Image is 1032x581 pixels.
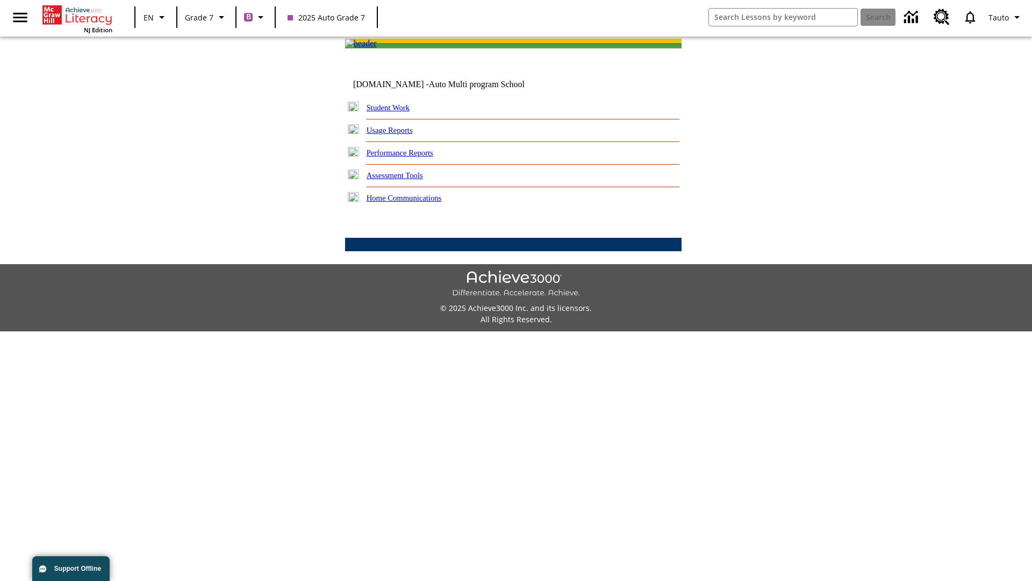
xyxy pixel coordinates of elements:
a: Home Communications [367,194,442,202]
img: plus.gif [348,124,359,134]
button: Support Offline [32,556,110,581]
button: Language: EN, Select a language [139,8,173,27]
input: search field [709,9,857,26]
img: header [345,39,377,48]
a: Resource Center, Will open in new tab [927,3,956,32]
span: B [246,10,251,24]
button: Open side menu [4,2,36,33]
span: Grade 7 [185,12,213,23]
span: NJ Edition [84,26,112,34]
img: plus.gif [348,147,359,157]
a: Performance Reports [367,148,433,157]
a: Data Center [898,3,927,32]
img: plus.gif [348,169,359,179]
a: Usage Reports [367,126,413,134]
button: Grade: Grade 7, Select a grade [181,8,232,27]
span: 2025 Auto Grade 7 [288,12,365,23]
nobr: Auto Multi program School [429,80,525,89]
span: Tauto [988,12,1009,23]
img: Achieve3000 Differentiate Accelerate Achieve [452,271,580,298]
a: Assessment Tools [367,171,423,180]
button: Boost Class color is purple. Change class color [240,8,271,27]
span: Support Offline [54,565,101,572]
a: Notifications [956,3,984,31]
a: Student Work [367,103,410,112]
button: Profile/Settings [984,8,1028,27]
span: EN [144,12,154,23]
td: [DOMAIN_NAME] - [353,80,551,89]
div: Home [42,3,112,34]
img: plus.gif [348,102,359,111]
img: plus.gif [348,192,359,202]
